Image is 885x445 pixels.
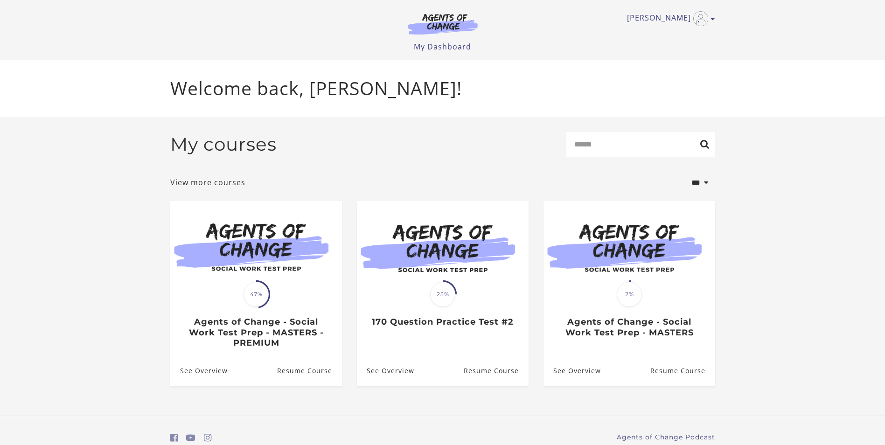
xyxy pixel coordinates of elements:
a: My Dashboard [414,42,471,52]
a: Agents of Change - Social Work Test Prep - MASTERS - PREMIUM: See Overview [170,355,228,386]
a: Toggle menu [627,11,711,26]
span: 2% [617,282,642,307]
p: Welcome back, [PERSON_NAME]! [170,75,715,102]
span: 47% [244,282,269,307]
a: Agents of Change - Social Work Test Prep - MASTERS: Resume Course [650,355,715,386]
a: 170 Question Practice Test #2: See Overview [357,355,414,386]
a: Agents of Change - Social Work Test Prep - MASTERS - PREMIUM: Resume Course [277,355,341,386]
a: https://www.youtube.com/c/AgentsofChangeTestPrepbyMeaganMitchell (Open in a new window) [186,431,195,445]
h3: Agents of Change - Social Work Test Prep - MASTERS - PREMIUM [180,317,332,348]
img: Agents of Change Logo [398,13,488,35]
a: Agents of Change - Social Work Test Prep - MASTERS: See Overview [544,355,601,386]
i: https://www.youtube.com/c/AgentsofChangeTestPrepbyMeaganMitchell (Open in a new window) [186,433,195,442]
a: 170 Question Practice Test #2: Resume Course [463,355,528,386]
a: Agents of Change Podcast [617,432,715,442]
h3: Agents of Change - Social Work Test Prep - MASTERS [553,317,705,338]
i: https://www.facebook.com/groups/aswbtestprep (Open in a new window) [170,433,178,442]
a: https://www.facebook.com/groups/aswbtestprep (Open in a new window) [170,431,178,445]
i: https://www.instagram.com/agentsofchangeprep/ (Open in a new window) [204,433,212,442]
h3: 170 Question Practice Test #2 [367,317,518,327]
a: View more courses [170,177,245,188]
a: https://www.instagram.com/agentsofchangeprep/ (Open in a new window) [204,431,212,445]
h2: My courses [170,133,277,155]
span: 25% [430,282,455,307]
